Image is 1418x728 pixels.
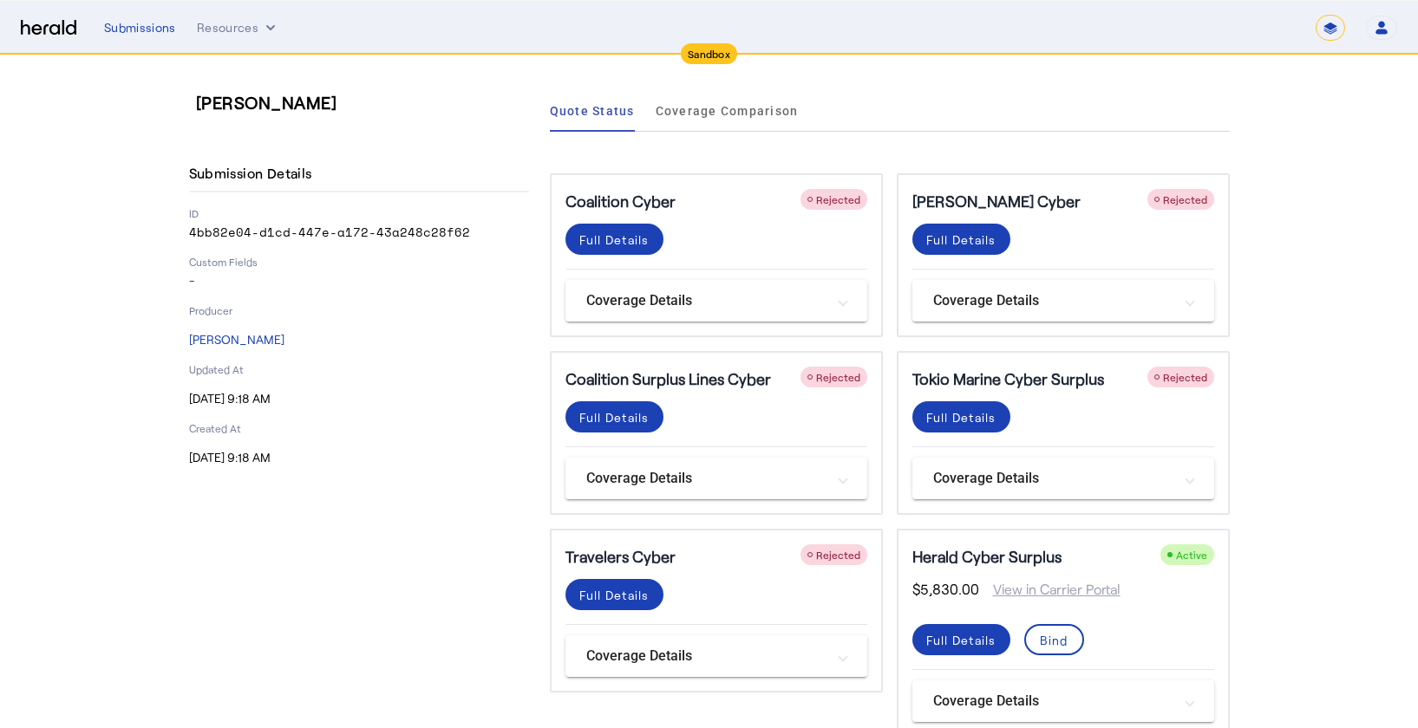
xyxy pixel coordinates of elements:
[816,549,860,561] span: Rejected
[565,280,867,322] mat-expansion-panel-header: Coverage Details
[586,468,826,489] mat-panel-title: Coverage Details
[1163,193,1207,205] span: Rejected
[189,255,529,269] p: Custom Fields
[579,231,650,249] div: Full Details
[656,105,799,117] span: Coverage Comparison
[912,458,1214,499] mat-expansion-panel-header: Coverage Details
[196,90,536,114] h3: [PERSON_NAME]
[926,408,997,426] div: Full Details
[926,231,997,249] div: Full Details
[579,408,650,426] div: Full Details
[816,193,860,205] span: Rejected
[979,579,1121,600] span: View in Carrier Portal
[104,19,176,36] div: Submissions
[586,290,826,311] mat-panel-title: Coverage Details
[565,401,663,432] button: Full Details
[189,449,529,466] p: [DATE] 9:18 AM
[189,206,529,220] p: ID
[565,579,663,610] button: Full Details
[912,579,979,600] span: $5,830.00
[912,367,1104,391] h5: Tokio Marine Cyber Surplus
[565,544,676,569] h5: Travelers Cyber
[816,371,860,383] span: Rejected
[912,224,1010,255] button: Full Details
[189,163,319,184] h4: Submission Details
[197,19,279,36] button: Resources dropdown menu
[189,390,529,407] p: [DATE] 9:18 AM
[565,367,771,391] h5: Coalition Surplus Lines Cyber
[565,224,663,255] button: Full Details
[1176,549,1207,561] span: Active
[189,331,529,348] p: [PERSON_NAME]
[1024,624,1084,655] button: Bind
[912,544,1062,569] h5: Herald Cyber Surplus
[189,362,529,376] p: Updated At
[912,624,1010,655] button: Full Details
[565,458,867,499] mat-expansion-panel-header: Coverage Details
[586,646,826,666] mat-panel-title: Coverage Details
[550,90,635,132] a: Quote Status
[579,586,650,604] div: Full Details
[933,468,1173,489] mat-panel-title: Coverage Details
[912,280,1214,322] mat-expansion-panel-header: Coverage Details
[21,20,76,36] img: Herald Logo
[189,272,529,289] p: -
[189,421,529,435] p: Created At
[926,631,997,649] div: Full Details
[1040,631,1068,649] div: Bind
[189,224,529,241] p: 4bb82e04-d1cd-447e-a172-43a248c28f62
[565,635,867,677] mat-expansion-panel-header: Coverage Details
[550,105,635,117] span: Quote Status
[681,43,737,64] div: Sandbox
[933,691,1173,712] mat-panel-title: Coverage Details
[565,189,676,213] h5: Coalition Cyber
[912,680,1214,722] mat-expansion-panel-header: Coverage Details
[933,290,1173,311] mat-panel-title: Coverage Details
[1163,371,1207,383] span: Rejected
[912,401,1010,432] button: Full Details
[189,303,529,317] p: Producer
[656,90,799,132] a: Coverage Comparison
[912,189,1081,213] h5: [PERSON_NAME] Cyber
